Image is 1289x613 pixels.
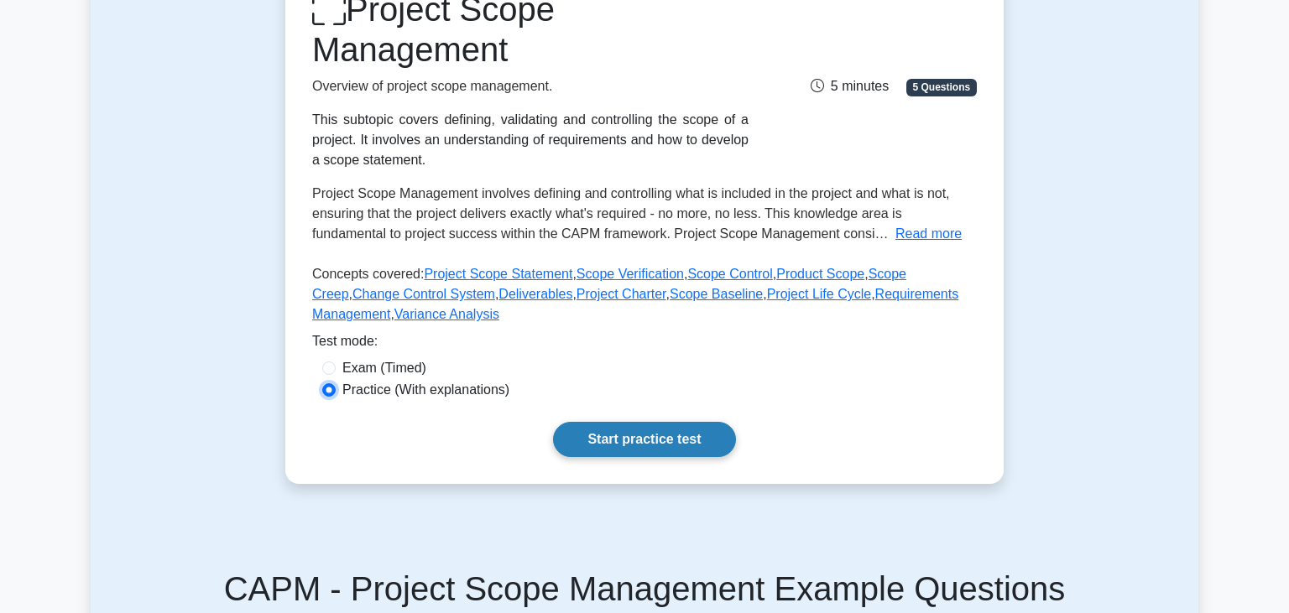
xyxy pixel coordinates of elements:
div: This subtopic covers defining, validating and controlling the scope of a project. It involves an ... [312,110,749,170]
button: Read more [895,224,962,244]
a: Project Life Cycle [767,287,872,301]
label: Practice (With explanations) [342,380,509,400]
label: Exam (Timed) [342,358,426,378]
p: Overview of project scope management. [312,76,749,96]
a: Change Control System [352,287,495,301]
a: Deliverables [498,287,572,301]
a: Project Scope Statement [424,267,572,281]
span: Project Scope Management involves defining and controlling what is included in the project and wh... [312,186,950,241]
a: Variance Analysis [394,307,499,321]
p: Concepts covered: , , , , , , , , , , , [312,264,977,331]
span: 5 Questions [906,79,977,96]
a: Project Charter [577,287,666,301]
a: Scope Control [687,267,772,281]
a: Start practice test [553,422,735,457]
a: Scope Baseline [670,287,763,301]
div: Test mode: [312,331,977,358]
a: Scope Verification [577,267,684,281]
span: 5 minutes [811,79,889,93]
h5: CAPM - Project Scope Management Example Questions [111,569,1178,609]
a: Product Scope [776,267,864,281]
